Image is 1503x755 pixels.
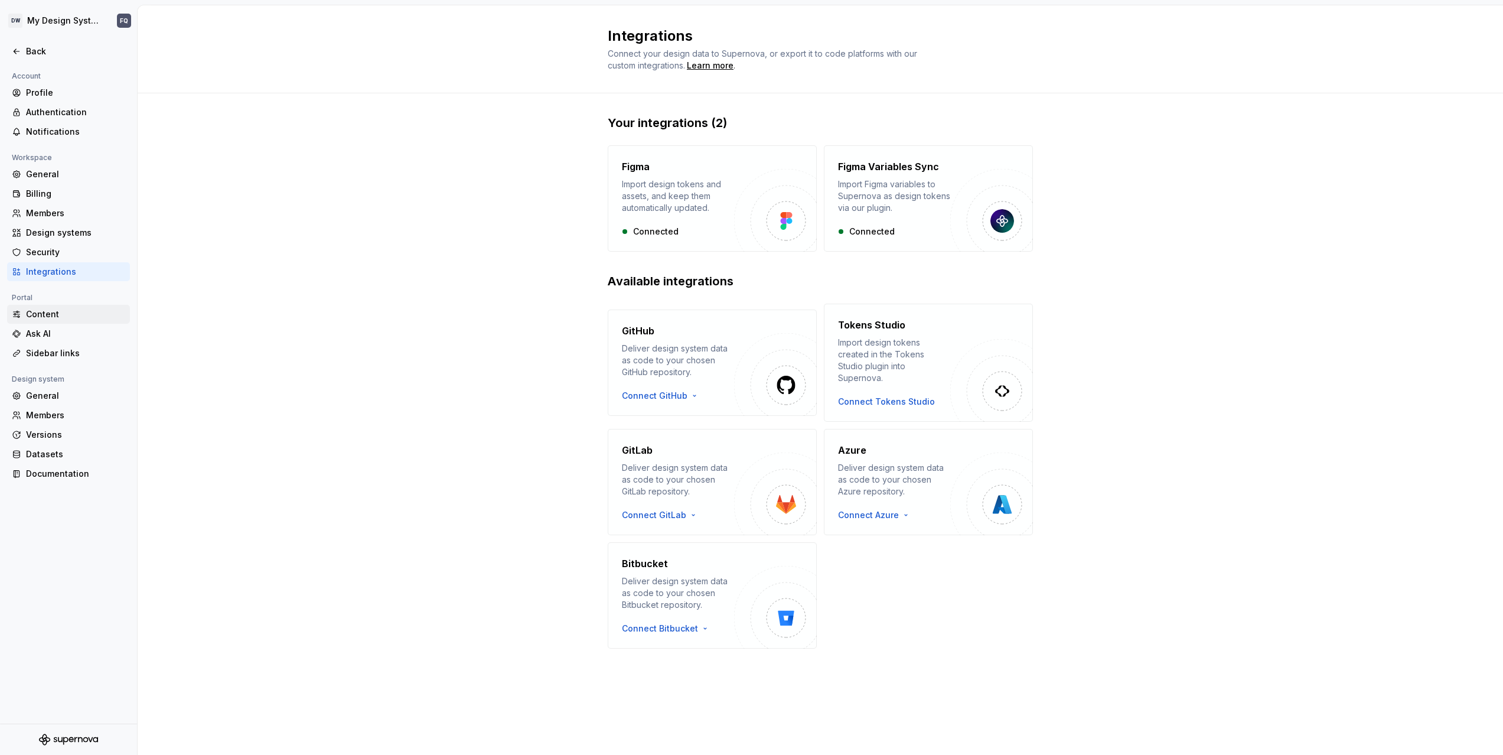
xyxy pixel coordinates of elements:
a: Datasets [7,445,130,464]
span: Connect GitLab [622,509,686,521]
div: Versions [26,429,125,441]
a: Ask AI [7,324,130,343]
div: Integrations [26,266,125,278]
div: Import design tokens and assets, and keep them automatically updated. [622,178,734,214]
a: Notifications [7,122,130,141]
div: Back [26,45,125,57]
div: Design systems [26,227,125,239]
div: Ask AI [26,328,125,340]
button: GitLabDeliver design system data as code to your chosen GitLab repository.Connect GitLab [608,429,817,535]
div: DW [8,14,22,28]
div: General [26,168,125,180]
a: General [7,165,130,184]
h2: Integrations [608,27,1019,45]
h4: Tokens Studio [838,318,905,332]
button: DWMy Design SystemFQ [2,8,135,34]
div: Import Figma variables to Supernova as design tokens via our plugin. [838,178,950,214]
a: Documentation [7,464,130,483]
div: Content [26,308,125,320]
div: Sidebar links [26,347,125,359]
div: Portal [7,291,37,305]
h4: GitHub [622,324,654,338]
span: Connect GitHub [622,390,687,402]
div: Deliver design system data as code to your chosen Azure repository. [838,462,950,497]
h4: Figma Variables Sync [838,160,939,174]
a: General [7,386,130,405]
div: Import design tokens created in the Tokens Studio plugin into Supernova. [838,337,950,384]
a: Back [7,42,130,61]
a: Authentication [7,103,130,122]
h4: Bitbucket [622,557,668,571]
div: Profile [26,87,125,99]
a: Members [7,406,130,425]
div: Notifications [26,126,125,138]
div: Deliver design system data as code to your chosen GitHub repository. [622,343,734,378]
button: BitbucketDeliver design system data as code to your chosen Bitbucket repository.Connect Bitbucket [608,542,817,649]
a: Sidebar links [7,344,130,363]
h4: GitLab [622,443,653,457]
h4: Azure [838,443,866,457]
a: Learn more [687,60,733,71]
button: Connect GitLab [622,509,703,521]
h4: Figma [622,160,650,174]
a: Security [7,243,130,262]
div: Billing [26,188,125,200]
a: Integrations [7,262,130,281]
div: Design system [7,372,69,386]
div: Documentation [26,468,125,480]
a: Design systems [7,223,130,242]
button: Figma Variables SyncImport Figma variables to Supernova as design tokens via our plugin.Connected [824,145,1033,252]
button: GitHubDeliver design system data as code to your chosen GitHub repository.Connect GitHub [608,304,817,422]
span: Connect Azure [838,509,899,521]
div: Security [26,246,125,258]
button: Tokens StudioImport design tokens created in the Tokens Studio plugin into Supernova.Connect Toke... [824,304,1033,422]
button: Connect Tokens Studio [838,396,935,408]
div: Authentication [26,106,125,118]
div: Members [26,207,125,219]
button: Connect Bitbucket [622,623,715,634]
span: Connect your design data to Supernova, or export it to code platforms with our custom integrations. [608,48,920,70]
div: Members [26,409,125,421]
button: Connect Azure [838,509,915,521]
div: Account [7,69,45,83]
button: FigmaImport design tokens and assets, and keep them automatically updated.Connected [608,145,817,252]
button: AzureDeliver design system data as code to your chosen Azure repository.Connect Azure [824,429,1033,535]
a: Content [7,305,130,324]
a: Billing [7,184,130,203]
div: General [26,390,125,402]
svg: Supernova Logo [39,734,98,746]
a: Versions [7,425,130,444]
a: Profile [7,83,130,102]
div: My Design System [27,15,103,27]
h2: Available integrations [608,273,1033,289]
a: Members [7,204,130,223]
span: . [685,61,735,70]
div: Deliver design system data as code to your chosen Bitbucket repository. [622,575,734,611]
h2: Your integrations (2) [608,115,1033,131]
div: FQ [120,16,128,25]
button: Connect GitHub [622,390,704,402]
span: Connect Bitbucket [622,623,698,634]
div: Workspace [7,151,57,165]
div: Datasets [26,448,125,460]
div: Deliver design system data as code to your chosen GitLab repository. [622,462,734,497]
